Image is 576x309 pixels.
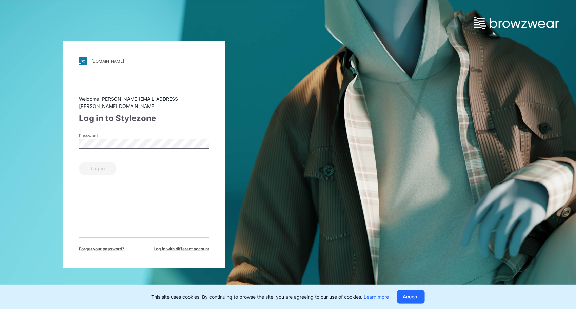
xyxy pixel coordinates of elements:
[79,57,209,65] a: [DOMAIN_NAME]
[79,112,209,124] div: Log in to Stylezone
[151,293,389,301] p: This site uses cookies. By continuing to browse the site, you are agreeing to our use of cookies.
[79,57,87,65] img: stylezone-logo.562084cfcfab977791bfbf7441f1a819.svg
[154,246,209,252] span: Log in with different account
[79,133,126,139] label: Password
[474,17,559,29] img: browzwear-logo.e42bd6dac1945053ebaf764b6aa21510.svg
[91,59,124,64] div: [DOMAIN_NAME]
[364,294,389,300] a: Learn more
[79,246,124,252] span: Forget your password?
[79,95,209,110] div: Welcome [PERSON_NAME][EMAIL_ADDRESS][PERSON_NAME][DOMAIN_NAME]
[397,290,425,304] button: Accept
